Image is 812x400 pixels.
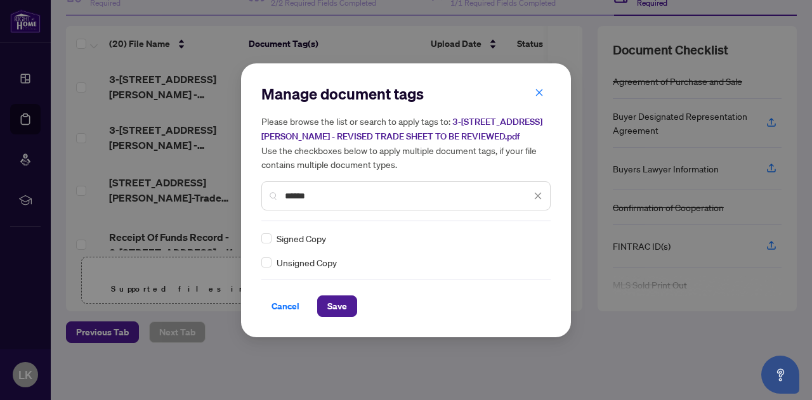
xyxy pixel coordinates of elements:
span: Save [327,296,347,316]
button: Cancel [261,295,310,317]
span: 3-[STREET_ADDRESS][PERSON_NAME] - REVISED TRADE SHEET TO BE REVIEWED.pdf [261,116,542,142]
button: Open asap [761,356,799,394]
button: Save [317,295,357,317]
span: Unsigned Copy [277,255,337,269]
h5: Please browse the list or search to apply tags to: Use the checkboxes below to apply multiple doc... [261,114,551,171]
span: close [535,88,544,97]
h2: Manage document tags [261,84,551,104]
span: close [534,191,542,200]
span: Signed Copy [277,231,326,245]
span: Cancel [272,296,299,316]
